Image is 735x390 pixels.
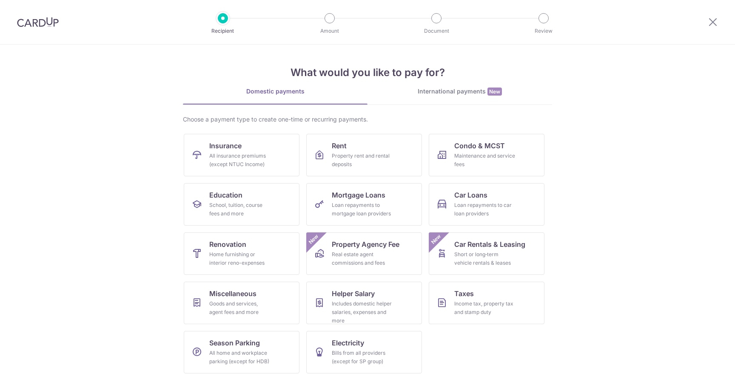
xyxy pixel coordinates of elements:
div: Includes domestic helper salaries, expenses and more [332,300,393,325]
a: Season ParkingAll home and workplace parking (except for HDB) [184,331,299,373]
div: Property rent and rental deposits [332,152,393,169]
div: Loan repayments to mortgage loan providers [332,201,393,218]
span: Taxes [454,288,474,299]
a: Mortgage LoansLoan repayments to mortgage loan providers [306,183,422,226]
a: InsuranceAll insurance premiums (except NTUC Income) [184,134,299,176]
span: Condo & MCST [454,141,505,151]
div: Home furnishing or interior reno-expenses [209,250,271,267]
a: Helper SalaryIncludes domestic helper salaries, expenses and more [306,282,422,324]
span: Season Parking [209,338,260,348]
span: Miscellaneous [209,288,256,299]
span: Property Agency Fee [332,239,399,249]
a: Car Rentals & LeasingShort or long‑term vehicle rentals & leasesNew [429,232,544,275]
a: MiscellaneousGoods and services, agent fees and more [184,282,299,324]
div: International payments [367,87,552,96]
a: TaxesIncome tax, property tax and stamp duty [429,282,544,324]
span: Education [209,190,242,200]
div: Loan repayments to car loan providers [454,201,516,218]
div: School, tuition, course fees and more [209,201,271,218]
div: Bills from all providers (except for SP group) [332,349,393,366]
a: Property Agency FeeReal estate agent commissions and feesNew [306,232,422,275]
div: Maintenance and service fees [454,152,516,169]
p: Recipient [191,27,254,35]
span: New [307,232,321,246]
h4: What would you like to pay for? [183,65,552,80]
div: All home and workplace parking (except for HDB) [209,349,271,366]
p: Review [512,27,575,35]
div: Income tax, property tax and stamp duty [454,300,516,317]
span: Rent [332,141,347,151]
a: RenovationHome furnishing or interior reno-expenses [184,232,299,275]
a: RentProperty rent and rental deposits [306,134,422,176]
div: Domestic payments [183,87,367,96]
a: ElectricityBills from all providers (except for SP group) [306,331,422,373]
span: New [487,88,502,96]
a: Car LoansLoan repayments to car loan providers [429,183,544,226]
span: Insurance [209,141,242,151]
span: Car Rentals & Leasing [454,239,525,249]
span: Helper Salary [332,288,375,299]
span: Electricity [332,338,364,348]
div: Short or long‑term vehicle rentals & leases [454,250,516,267]
p: Document [405,27,468,35]
span: Car Loans [454,190,487,200]
div: All insurance premiums (except NTUC Income) [209,152,271,169]
div: Choose a payment type to create one-time or recurring payments. [183,115,552,124]
p: Amount [298,27,361,35]
img: CardUp [17,17,59,27]
a: Condo & MCSTMaintenance and service fees [429,134,544,176]
span: Mortgage Loans [332,190,385,200]
div: Real estate agent commissions and fees [332,250,393,267]
span: Renovation [209,239,246,249]
a: EducationSchool, tuition, course fees and more [184,183,299,226]
span: New [429,232,443,246]
div: Goods and services, agent fees and more [209,300,271,317]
